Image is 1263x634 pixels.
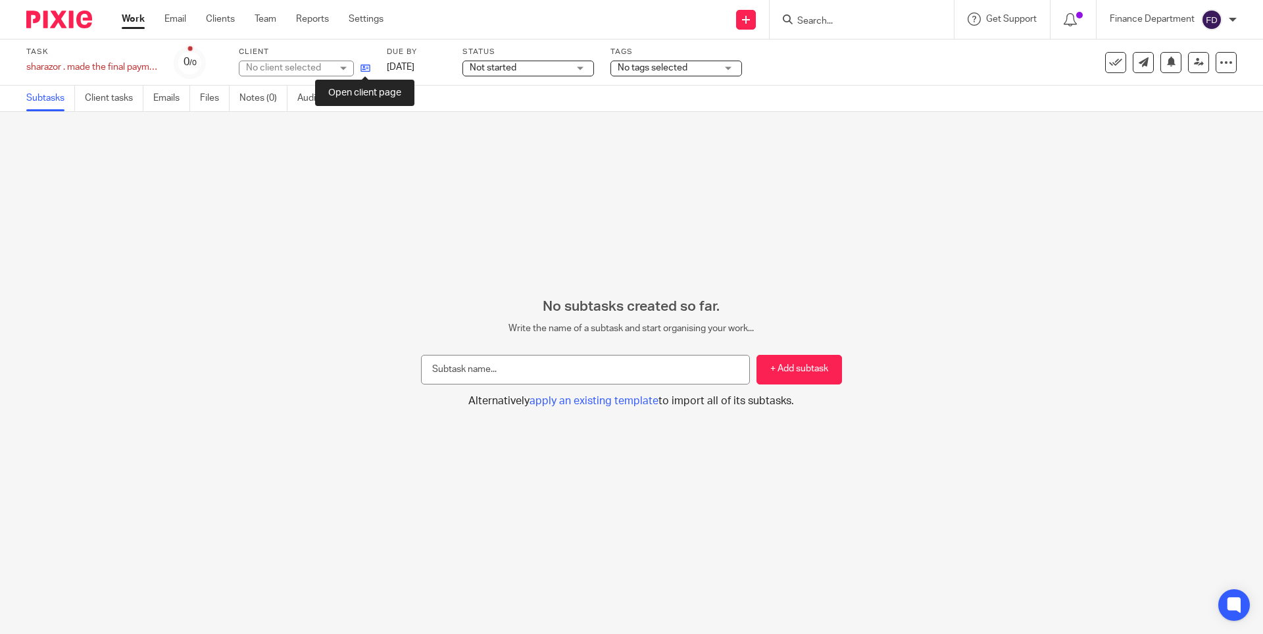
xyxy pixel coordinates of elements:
[421,298,842,315] h2: No subtasks created so far.
[530,396,658,406] span: apply an existing template
[200,86,230,111] a: Files
[239,47,370,57] label: Client
[26,11,92,28] img: Pixie
[122,13,145,26] a: Work
[610,47,742,57] label: Tags
[421,394,842,408] button: Alternativelyapply an existing templateto import all of its subtasks.
[796,16,914,28] input: Search
[164,13,186,26] a: Email
[387,47,446,57] label: Due by
[296,13,329,26] a: Reports
[756,355,842,384] button: + Add subtask
[184,55,197,70] div: 0
[349,13,384,26] a: Settings
[189,59,197,66] small: /0
[206,13,235,26] a: Clients
[255,13,276,26] a: Team
[387,63,414,72] span: [DATE]
[239,86,287,111] a: Notes (0)
[85,86,143,111] a: Client tasks
[986,14,1037,24] span: Get Support
[26,86,75,111] a: Subtasks
[297,86,348,111] a: Audit logs
[246,61,332,74] div: No client selected
[26,61,158,74] div: sharazor . made the final payment also they paid for closing the company down. please take out of...
[153,86,190,111] a: Emails
[26,47,158,57] label: Task
[1201,9,1222,30] img: svg%3E
[1110,13,1195,26] p: Finance Department
[421,355,750,384] input: Subtask name...
[470,63,516,72] span: Not started
[618,63,687,72] span: No tags selected
[462,47,594,57] label: Status
[421,322,842,335] p: Write the name of a subtask and start organising your work...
